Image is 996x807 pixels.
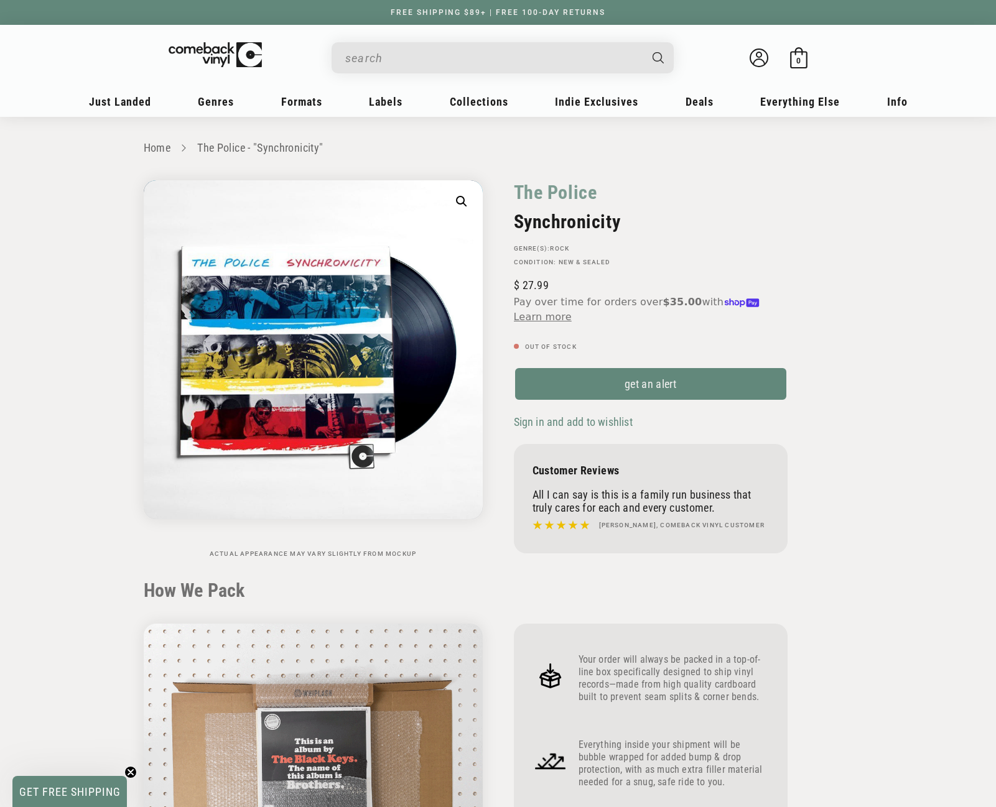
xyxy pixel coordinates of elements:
button: Close teaser [124,766,137,778]
div: GET FREE SHIPPINGClose teaser [12,776,127,807]
h2: How We Pack [144,579,853,602]
a: FREE SHIPPING $89+ | FREE 100-DAY RETURNS [378,8,618,17]
a: The Police - "Synchronicity" [197,141,323,154]
span: $ [514,279,519,292]
span: Deals [686,95,714,108]
button: Search [641,42,675,73]
p: Customer Reviews [533,464,769,477]
span: Info [887,95,908,108]
span: Just Landed [89,95,151,108]
p: Everything inside your shipment will be bubble wrapped for added bump & drop protection, with as ... [579,739,769,788]
img: Frame_4_1.png [533,743,569,779]
a: Rock [550,245,569,252]
nav: breadcrumbs [144,139,853,157]
span: 0 [796,56,801,65]
p: Your order will always be packed in a top-of-line box specifically designed to ship vinyl records... [579,653,769,703]
button: Sign in and add to wishlist [514,415,636,429]
span: 27.99 [514,279,549,292]
img: star5.svg [533,517,590,533]
media-gallery: Gallery Viewer [144,180,483,558]
p: Condition: New & Sealed [514,259,788,266]
span: Formats [281,95,322,108]
span: Everything Else [760,95,840,108]
span: GET FREE SHIPPING [19,785,121,798]
input: When autocomplete results are available use up and down arrows to review and enter to select [345,45,640,71]
img: Frame_4.png [533,658,569,694]
a: The Police [514,180,597,205]
p: All I can say is this is a family run business that truly cares for each and every customer. [533,488,769,514]
p: GENRE(S): [514,245,788,252]
h4: [PERSON_NAME], Comeback Vinyl customer [599,520,765,530]
a: Home [144,141,170,154]
div: Search [332,42,674,73]
span: Genres [198,95,234,108]
span: Collections [450,95,508,108]
p: Out of stock [514,343,788,351]
span: Labels [369,95,403,108]
span: Indie Exclusives [555,95,638,108]
a: get an alert [514,367,788,401]
p: Actual appearance may vary slightly from mockup [144,550,483,558]
h2: Synchronicity [514,211,788,233]
span: Sign in and add to wishlist [514,415,633,428]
